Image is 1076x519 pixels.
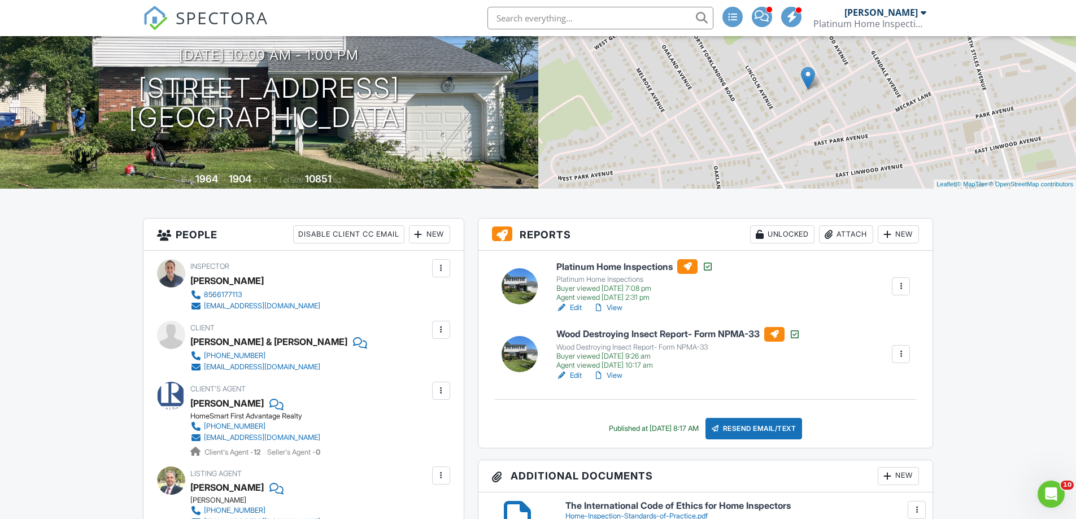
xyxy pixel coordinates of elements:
[1038,481,1065,508] iframe: Intercom live chat
[190,496,329,505] div: [PERSON_NAME]
[333,176,347,184] span: sq.ft.
[204,302,320,311] div: [EMAIL_ADDRESS][DOMAIN_NAME]
[190,289,320,300] a: 8566177113
[195,173,218,185] div: 1964
[556,327,800,370] a: Wood Destroying Insect Report- Form NPMA-33 Wood Destroying Insect Report- Form NPMA-33 Buyer vie...
[487,7,713,29] input: Search everything...
[204,422,265,431] div: [PHONE_NUMBER]
[181,176,194,184] span: Built
[878,225,919,243] div: New
[750,225,814,243] div: Unlocked
[556,352,800,361] div: Buyer viewed [DATE] 9:26 am
[609,424,699,433] div: Published at [DATE] 8:17 AM
[190,395,264,412] a: [PERSON_NAME]
[176,6,268,29] span: SPECTORA
[190,272,264,289] div: [PERSON_NAME]
[556,327,800,342] h6: Wood Destroying Insect Report- Form NPMA-33
[1061,481,1074,490] span: 10
[478,460,933,492] h3: Additional Documents
[254,448,261,456] strong: 12
[129,73,409,133] h1: [STREET_ADDRESS] [GEOGRAPHIC_DATA]
[556,343,800,352] div: Wood Destroying Insect Report- Form NPMA-33
[190,333,347,350] div: [PERSON_NAME] & [PERSON_NAME]
[957,181,987,187] a: © MapTiler
[143,15,268,39] a: SPECTORA
[878,467,919,485] div: New
[936,181,955,187] a: Leaflet
[190,262,229,271] span: Inspector
[565,501,920,511] h6: The International Code of Ethics for Home Inspectors
[253,176,269,184] span: sq. ft.
[989,181,1073,187] a: © OpenStreetMap contributors
[934,180,1076,189] div: |
[204,351,265,360] div: [PHONE_NUMBER]
[190,412,329,421] div: HomeSmart First Advantage Realty
[267,448,320,456] span: Seller's Agent -
[556,302,582,313] a: Edit
[204,433,320,442] div: [EMAIL_ADDRESS][DOMAIN_NAME]
[556,259,713,274] h6: Platinum Home Inspections
[316,448,320,456] strong: 0
[844,7,918,18] div: [PERSON_NAME]
[813,18,926,29] div: Platinum Home Inspections
[143,6,168,30] img: The Best Home Inspection Software - Spectora
[305,173,332,185] div: 10851
[179,47,359,63] h3: [DATE] 10:00 am - 1:00 pm
[190,324,215,332] span: Client
[143,219,464,251] h3: People
[204,506,265,515] div: [PHONE_NUMBER]
[190,469,242,478] span: Listing Agent
[556,284,713,293] div: Buyer viewed [DATE] 7:08 pm
[204,290,242,299] div: 8566177113
[204,363,320,372] div: [EMAIL_ADDRESS][DOMAIN_NAME]
[190,421,320,432] a: [PHONE_NUMBER]
[190,479,264,496] a: [PERSON_NAME]
[556,370,582,381] a: Edit
[593,370,622,381] a: View
[190,505,320,516] a: [PHONE_NUMBER]
[229,173,251,185] div: 1904
[556,259,713,302] a: Platinum Home Inspections Platinum Home Inspections Buyer viewed [DATE] 7:08 pm Agent viewed [DAT...
[705,418,803,439] div: Resend Email/Text
[556,293,713,302] div: Agent viewed [DATE] 2:31 pm
[190,432,320,443] a: [EMAIL_ADDRESS][DOMAIN_NAME]
[190,350,358,361] a: [PHONE_NUMBER]
[478,219,933,251] h3: Reports
[593,302,622,313] a: View
[190,385,246,393] span: Client's Agent
[293,225,404,243] div: Disable Client CC Email
[280,176,303,184] span: Lot Size
[190,300,320,312] a: [EMAIL_ADDRESS][DOMAIN_NAME]
[204,448,263,456] span: Client's Agent -
[556,361,800,370] div: Agent viewed [DATE] 10:17 am
[819,225,873,243] div: Attach
[409,225,450,243] div: New
[556,275,713,284] div: Platinum Home Inspections
[190,361,358,373] a: [EMAIL_ADDRESS][DOMAIN_NAME]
